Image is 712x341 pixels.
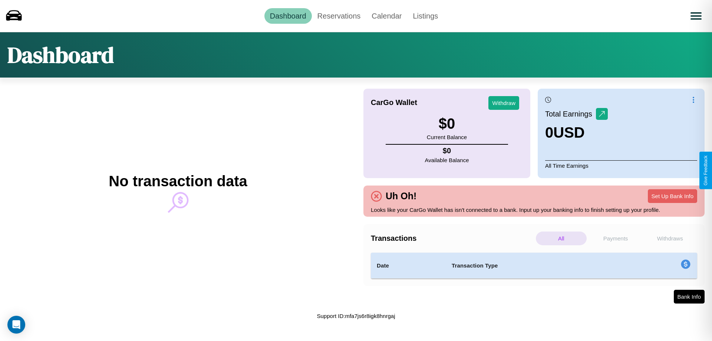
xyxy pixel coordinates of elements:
button: Bank Info [674,290,705,304]
div: Open Intercom Messenger [7,316,25,334]
p: Current Balance [427,132,467,142]
table: simple table [371,253,697,279]
div: Give Feedback [703,155,708,186]
a: Dashboard [264,8,312,24]
a: Reservations [312,8,366,24]
h4: Transactions [371,234,534,243]
h4: Transaction Type [452,261,620,270]
p: All Time Earnings [545,160,697,171]
p: Looks like your CarGo Wallet has isn't connected to a bank. Input up your banking info to finish ... [371,205,697,215]
a: Listings [407,8,444,24]
p: Total Earnings [545,107,596,121]
h3: 0 USD [545,124,608,141]
p: All [536,232,587,245]
h4: CarGo Wallet [371,98,417,107]
p: Withdraws [645,232,695,245]
a: Calendar [366,8,407,24]
h2: No transaction data [109,173,247,190]
h4: Uh Oh! [382,191,420,201]
button: Open menu [686,6,706,26]
button: Withdraw [488,96,519,110]
p: Available Balance [425,155,469,165]
h1: Dashboard [7,40,114,70]
p: Support ID: mfa7js6r8igk8hnrgaj [317,311,395,321]
button: Set Up Bank Info [648,189,697,203]
h4: Date [377,261,440,270]
h4: $ 0 [425,147,469,155]
h3: $ 0 [427,115,467,132]
p: Payments [590,232,641,245]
